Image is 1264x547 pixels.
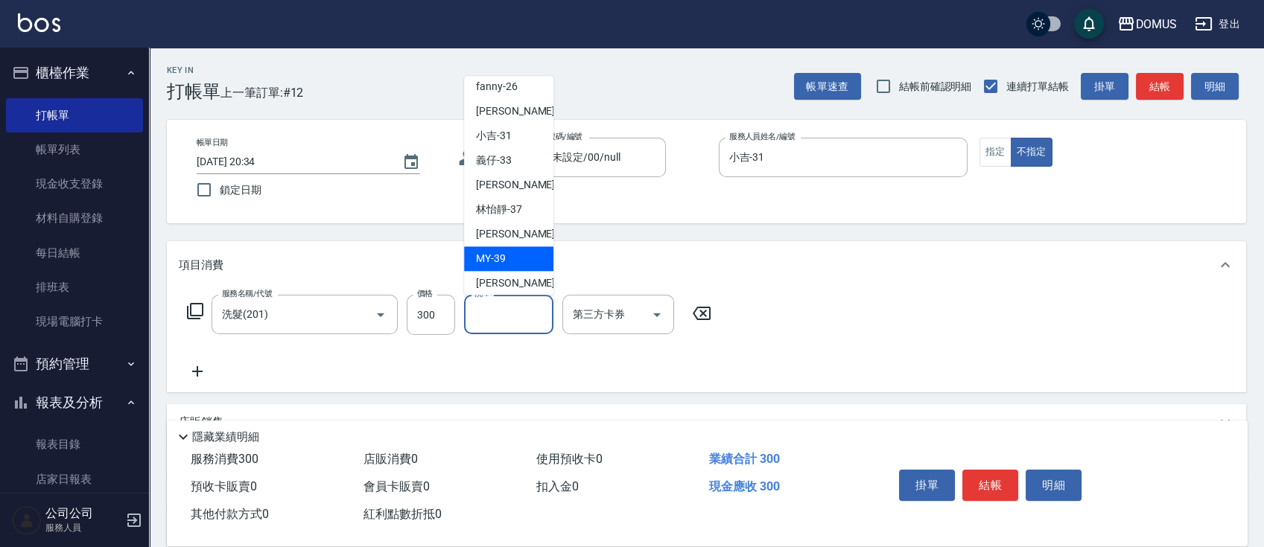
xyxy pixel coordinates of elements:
span: 鎖定日期 [220,182,261,198]
button: 結帳 [1136,73,1184,100]
span: 上一筆訂單:#12 [220,83,304,102]
button: 明細 [1026,470,1082,501]
img: Person [12,505,42,535]
p: 店販銷售 [179,415,223,430]
div: 項目消費 [167,241,1246,289]
button: DOMUS [1111,9,1183,39]
label: 服務名稱/代號 [222,288,272,299]
p: 服務人員 [45,521,121,534]
label: 帳單日期 [197,137,228,148]
span: 會員卡販賣 0 [363,479,430,493]
input: YYYY/MM/DD hh:mm [197,150,387,174]
span: MY -39 [476,251,506,266]
button: 不指定 [1011,138,1052,167]
button: 預約管理 [6,345,143,383]
label: 服務人員姓名/編號 [729,131,795,142]
div: DOMUS [1135,15,1177,33]
span: 其他付款方式 0 [191,507,269,521]
span: 連續打單結帳 [1006,79,1069,95]
p: 項目消費 [179,257,223,273]
label: 價格 [417,288,433,299]
button: Open [369,303,393,327]
span: 紅利點數折抵 0 [363,507,442,521]
a: 店家日報表 [6,462,143,496]
a: 每日結帳 [6,236,143,270]
button: 明細 [1191,73,1239,100]
a: 帳單列表 [6,132,143,167]
button: 結帳 [962,470,1018,501]
span: 店販消費 0 [363,452,418,466]
span: 扣入金 0 [536,479,579,493]
h5: 公司公司 [45,506,121,521]
a: 材料自購登錄 [6,201,143,235]
span: [PERSON_NAME] -38 [476,226,570,242]
span: 服務消費 300 [191,452,258,466]
button: 報表及分析 [6,383,143,422]
div: 店販銷售 [167,404,1246,440]
a: 報表目錄 [6,427,143,461]
button: Choose date, selected date is 2025-08-12 [393,144,429,180]
span: 預收卡販賣 0 [191,479,257,493]
span: 林怡靜 -37 [476,202,522,217]
button: 帳單速查 [794,73,861,100]
button: 掛單 [1081,73,1128,100]
span: 小吉 -31 [476,128,512,144]
button: 櫃檯作業 [6,54,143,92]
button: Open [645,303,669,327]
button: 掛單 [899,470,955,501]
button: 登出 [1189,10,1246,38]
span: [PERSON_NAME] -28 [476,103,570,119]
span: 結帳前確認明細 [899,79,972,95]
h3: 打帳單 [167,81,220,102]
span: 業績合計 300 [708,452,779,466]
span: 使用預收卡 0 [536,452,603,466]
span: [PERSON_NAME] -34 [476,177,570,193]
a: 打帳單 [6,98,143,132]
span: fanny -26 [476,79,518,95]
a: 現金收支登錄 [6,167,143,201]
span: 現金應收 300 [708,479,779,493]
button: 指定 [979,138,1011,167]
p: 隱藏業績明細 [192,429,259,445]
img: Logo [18,13,60,32]
a: 排班表 [6,270,143,304]
span: [PERSON_NAME] -40 [476,275,570,291]
span: 義仔 -33 [476,153,512,168]
h2: Key In [167,65,220,75]
a: 現場電腦打卡 [6,304,143,339]
button: save [1074,9,1104,39]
